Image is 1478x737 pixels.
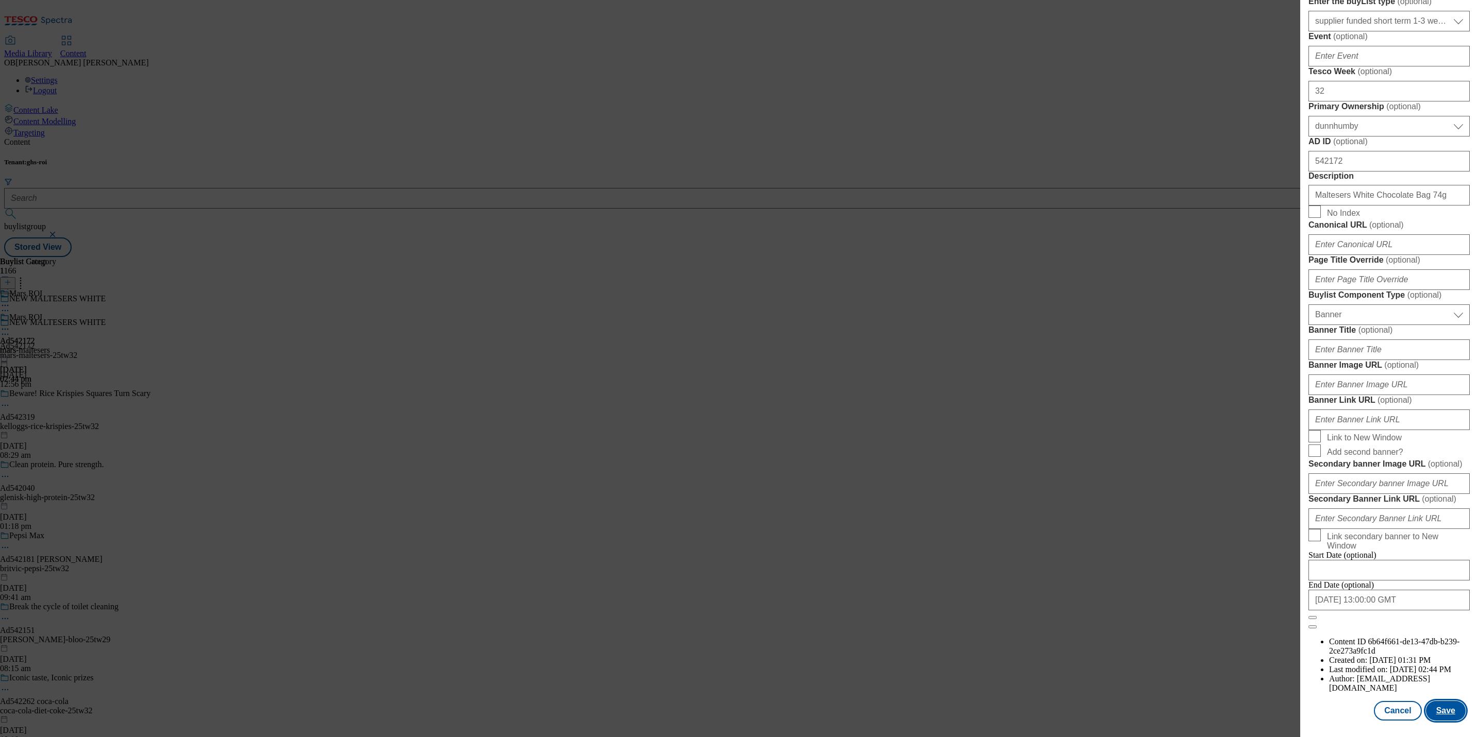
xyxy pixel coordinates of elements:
input: Enter AD ID [1308,151,1470,172]
span: Link secondary banner to New Window [1327,532,1466,551]
label: Banner Image URL [1308,360,1470,370]
span: ( optional ) [1386,255,1420,264]
span: ( optional ) [1357,67,1392,76]
span: [DATE] 01:31 PM [1369,656,1431,664]
input: Enter Tesco Week [1308,81,1470,101]
span: ( optional ) [1378,396,1412,404]
input: Enter Banner Title [1308,339,1470,360]
span: Link to New Window [1327,433,1402,442]
span: [DATE] 02:44 PM [1390,665,1451,674]
label: Secondary banner Image URL [1308,459,1470,469]
span: No Index [1327,209,1360,218]
input: Enter Event [1308,46,1470,66]
span: ( optional ) [1428,459,1463,468]
label: Page Title Override [1308,255,1470,265]
span: 6b64f661-de13-47db-b239-2ce273a9fc1d [1329,637,1459,655]
input: Enter Page Title Override [1308,269,1470,290]
label: Banner Link URL [1308,395,1470,405]
span: ( optional ) [1369,220,1404,229]
li: Created on: [1329,656,1470,665]
label: Description [1308,172,1470,181]
button: Cancel [1374,701,1421,721]
li: Content ID [1329,637,1470,656]
li: Author: [1329,674,1470,693]
label: Secondary Banner Link URL [1308,494,1470,504]
input: Enter Secondary banner Image URL [1308,473,1470,494]
label: Tesco Week [1308,66,1470,77]
input: Enter Banner Link URL [1308,409,1470,430]
button: Close [1308,616,1317,619]
label: Event [1308,31,1470,42]
span: End Date (optional) [1308,580,1374,589]
input: Enter Description [1308,185,1470,205]
span: Add second banner? [1327,448,1403,457]
label: Primary Ownership [1308,101,1470,112]
span: ( optional ) [1333,137,1368,146]
button: Save [1426,701,1466,721]
span: ( optional ) [1386,102,1421,111]
span: ( optional ) [1384,361,1419,369]
label: AD ID [1308,136,1470,147]
span: ( optional ) [1422,494,1456,503]
label: Buylist Component Type [1308,290,1470,300]
label: Banner Title [1308,325,1470,335]
input: Enter Canonical URL [1308,234,1470,255]
li: Last modified on: [1329,665,1470,674]
span: Start Date (optional) [1308,551,1376,559]
span: [EMAIL_ADDRESS][DOMAIN_NAME] [1329,674,1430,692]
input: Enter Banner Image URL [1308,374,1470,395]
span: ( optional ) [1407,290,1442,299]
span: ( optional ) [1333,32,1368,41]
input: Enter Date [1308,590,1470,610]
input: Enter Secondary Banner Link URL [1308,508,1470,529]
input: Enter Date [1308,560,1470,580]
span: ( optional ) [1358,325,1393,334]
label: Canonical URL [1308,220,1470,230]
